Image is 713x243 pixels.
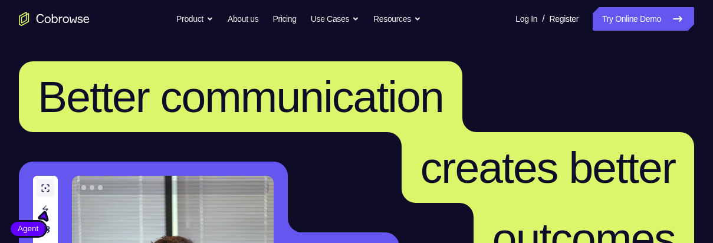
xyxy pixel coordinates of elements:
[19,12,90,26] a: Go to the home page
[272,7,296,31] a: Pricing
[373,7,421,31] button: Resources
[420,143,675,192] span: creates better
[542,12,544,26] span: /
[38,72,443,121] span: Better communication
[176,7,213,31] button: Product
[515,7,537,31] a: Log In
[593,7,694,31] a: Try Online Demo
[311,7,359,31] button: Use Cases
[228,7,258,31] a: About us
[550,7,579,31] a: Register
